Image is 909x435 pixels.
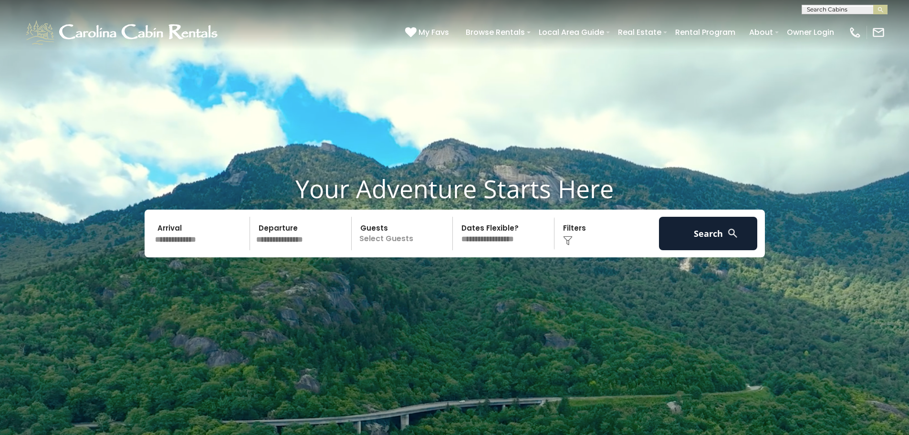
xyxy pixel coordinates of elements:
[659,217,758,250] button: Search
[727,227,739,239] img: search-regular-white.png
[461,24,530,41] a: Browse Rentals
[24,18,222,47] img: White-1-1-2.png
[534,24,609,41] a: Local Area Guide
[744,24,778,41] a: About
[355,217,453,250] p: Select Guests
[613,24,666,41] a: Real Estate
[418,26,449,38] span: My Favs
[782,24,839,41] a: Owner Login
[848,26,862,39] img: phone-regular-white.png
[405,26,451,39] a: My Favs
[563,236,573,245] img: filter--v1.png
[7,174,902,203] h1: Your Adventure Starts Here
[670,24,740,41] a: Rental Program
[872,26,885,39] img: mail-regular-white.png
